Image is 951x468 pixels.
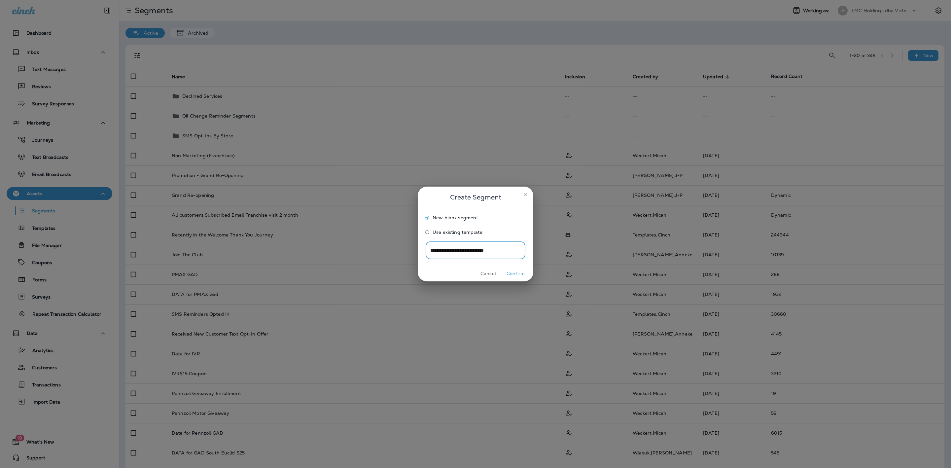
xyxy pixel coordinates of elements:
[476,269,501,279] button: Cancel
[503,269,528,279] button: Confirm
[450,192,501,202] span: Create Segment
[433,230,482,235] span: Use existing template
[433,215,478,220] span: New blank segment
[520,189,531,200] button: close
